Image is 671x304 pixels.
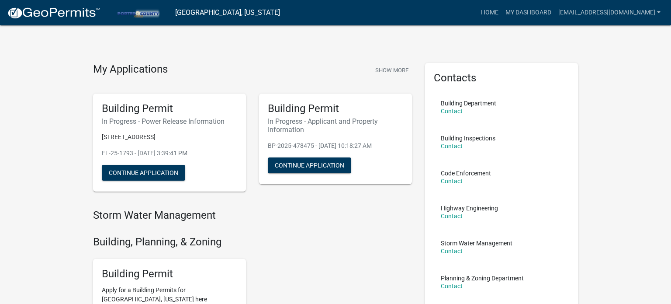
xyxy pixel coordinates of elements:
a: [EMAIL_ADDRESS][DOMAIN_NAME] [555,4,664,21]
h5: Building Permit [102,102,237,115]
a: [GEOGRAPHIC_DATA], [US_STATE] [175,5,280,20]
a: Contact [441,213,463,220]
button: Show More [372,63,412,77]
img: Porter County, Indiana [107,7,168,18]
h4: My Applications [93,63,168,76]
a: Contact [441,283,463,290]
a: Contact [441,108,463,115]
h4: Building, Planning, & Zoning [93,236,412,248]
p: Planning & Zoning Department [441,275,524,281]
a: Contact [441,143,463,150]
p: EL-25-1793 - [DATE] 3:39:41 PM [102,149,237,158]
a: My Dashboard [502,4,555,21]
a: Contact [441,248,463,255]
p: Building Department [441,100,496,106]
h6: In Progress - Applicant and Property Information [268,117,403,134]
p: Storm Water Management [441,240,512,246]
h5: Building Permit [268,102,403,115]
h6: In Progress - Power Release Information [102,117,237,126]
a: Contact [441,178,463,185]
p: Code Enforcement [441,170,491,176]
p: Highway Engineering [441,205,498,211]
h5: Contacts [434,72,569,84]
p: [STREET_ADDRESS] [102,133,237,142]
button: Continue Application [268,157,351,173]
h4: Storm Water Management [93,209,412,222]
button: Continue Application [102,165,185,181]
p: Building Inspections [441,135,495,141]
p: Apply for a Building Permits for [GEOGRAPHIC_DATA], [US_STATE] here [102,286,237,304]
a: Home [477,4,502,21]
p: BP-2025-478475 - [DATE] 10:18:27 AM [268,141,403,150]
h5: Building Permit [102,268,237,280]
